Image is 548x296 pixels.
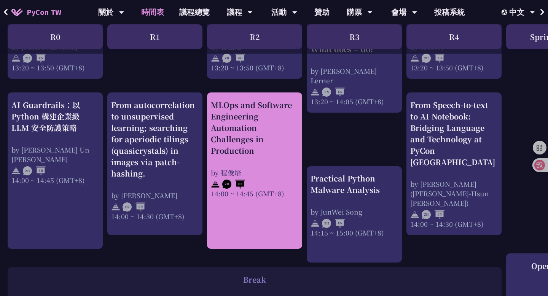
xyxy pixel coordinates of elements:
[211,99,298,242] a: MLOps and Software Engineering Automation Challenges in Production by 程俊培 14:00 ~ 14:45 (GMT+8)
[410,63,498,72] div: 13:20 ~ 13:50 (GMT+8)
[410,210,419,219] img: svg+xml;base64,PHN2ZyB4bWxucz0iaHR0cDovL3d3dy53My5vcmcvMjAwMC9zdmciIHdpZHRoPSIyNCIgaGVpZ2h0PSIyNC...
[422,210,444,219] img: ZHEN.371966e.svg
[11,99,99,242] a: AI Guardrails：以 Python 構建企業級 LLM 安全防護策略 by [PERSON_NAME] Un [PERSON_NAME] 14:00 ~ 14:45 (GMT+8)
[107,24,202,49] div: R1
[211,99,298,156] div: MLOps and Software Engineering Automation Challenges in Production
[410,99,498,168] div: From Speech-to-text to AI Notebook: Bridging Language and Technology at PyCon [GEOGRAPHIC_DATA]
[422,54,444,63] img: ZHZH.38617ef.svg
[211,168,298,177] div: by 程俊培
[207,24,302,49] div: R2
[111,202,120,212] img: svg+xml;base64,PHN2ZyB4bWxucz0iaHR0cDovL3d3dy53My5vcmcvMjAwMC9zdmciIHdpZHRoPSIyNCIgaGVpZ2h0PSIyNC...
[11,63,99,72] div: 13:20 ~ 13:50 (GMT+8)
[211,180,220,189] img: svg+xml;base64,PHN2ZyB4bWxucz0iaHR0cDovL3d3dy53My5vcmcvMjAwMC9zdmciIHdpZHRoPSIyNCIgaGVpZ2h0PSIyNC...
[410,219,498,229] div: 14:00 ~ 14:30 (GMT+8)
[11,145,99,164] div: by [PERSON_NAME] Un [PERSON_NAME]
[23,166,46,175] img: ZHZH.38617ef.svg
[222,54,245,63] img: ZHZH.38617ef.svg
[311,173,398,196] div: Practical Python Malware Analysis
[410,54,419,63] img: svg+xml;base64,PHN2ZyB4bWxucz0iaHR0cDovL3d3dy53My5vcmcvMjAwMC9zdmciIHdpZHRoPSIyNCIgaGVpZ2h0PSIyNC...
[311,173,398,256] a: Practical Python Malware Analysis by JunWei Song 14:15 ~ 15:00 (GMT+8)
[406,24,502,49] div: R4
[311,228,398,237] div: 14:15 ~ 15:00 (GMT+8)
[123,202,145,212] img: ENEN.5a408d1.svg
[111,99,199,179] div: From autocorrelation to unsupervised learning; searching for aperiodic tilings (quasicrystals) in...
[311,207,398,216] div: by JunWei Song
[8,24,103,49] div: R0
[311,96,398,106] div: 13:20 ~ 14:05 (GMT+8)
[111,99,199,229] a: From autocorrelation to unsupervised learning; searching for aperiodic tilings (quasicrystals) in...
[23,54,46,63] img: ZHEN.371966e.svg
[11,54,21,63] img: svg+xml;base64,PHN2ZyB4bWxucz0iaHR0cDovL3d3dy53My5vcmcvMjAwMC9zdmciIHdpZHRoPSIyNCIgaGVpZ2h0PSIyNC...
[322,87,345,96] img: ENEN.5a408d1.svg
[222,180,245,189] img: ZHEN.371966e.svg
[211,189,298,198] div: 14:00 ~ 14:45 (GMT+8)
[410,99,498,229] a: From Speech-to-text to AI Notebook: Bridging Language and Technology at PyCon [GEOGRAPHIC_DATA] b...
[11,274,498,285] div: Break
[307,24,402,49] div: R3
[11,99,99,134] div: AI Guardrails：以 Python 構建企業級 LLM 安全防護策略
[111,191,199,200] div: by [PERSON_NAME]
[27,6,61,18] span: PyCon TW
[311,66,398,85] div: by [PERSON_NAME] Lerner
[322,219,345,228] img: ZHEN.371966e.svg
[211,63,298,72] div: 13:20 ~ 13:50 (GMT+8)
[211,54,220,63] img: svg+xml;base64,PHN2ZyB4bWxucz0iaHR0cDovL3d3dy53My5vcmcvMjAwMC9zdmciIHdpZHRoPSIyNCIgaGVpZ2h0PSIyNC...
[311,87,320,96] img: svg+xml;base64,PHN2ZyB4bWxucz0iaHR0cDovL3d3dy53My5vcmcvMjAwMC9zdmciIHdpZHRoPSIyNCIgaGVpZ2h0PSIyNC...
[4,3,69,22] a: PyCon TW
[11,175,99,185] div: 14:00 ~ 14:45 (GMT+8)
[11,166,21,175] img: svg+xml;base64,PHN2ZyB4bWxucz0iaHR0cDovL3d3dy53My5vcmcvMjAwMC9zdmciIHdpZHRoPSIyNCIgaGVpZ2h0PSIyNC...
[410,179,498,208] div: by [PERSON_NAME]([PERSON_NAME]-Hsun [PERSON_NAME])
[502,10,509,15] img: Locale Icon
[11,8,23,16] img: Home icon of PyCon TW 2025
[311,219,320,228] img: svg+xml;base64,PHN2ZyB4bWxucz0iaHR0cDovL3d3dy53My5vcmcvMjAwMC9zdmciIHdpZHRoPSIyNCIgaGVpZ2h0PSIyNC...
[111,212,199,221] div: 14:00 ~ 14:30 (GMT+8)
